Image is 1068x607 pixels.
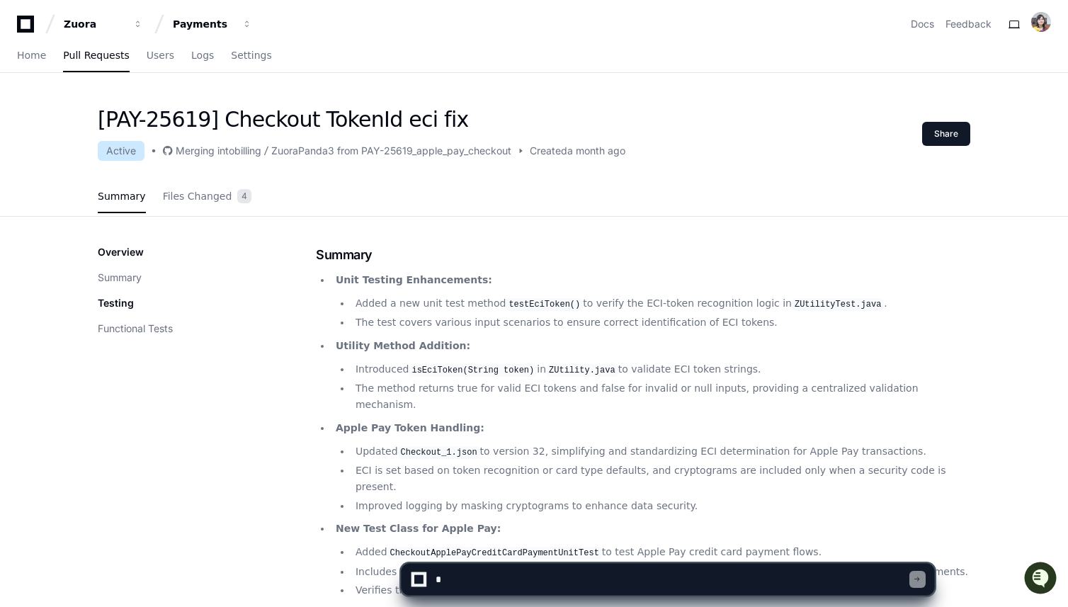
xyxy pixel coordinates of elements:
li: The test covers various input scenarios to ensure correct identification of ECI tokens. [351,314,970,331]
code: ZUtility.java [546,364,618,377]
strong: Apple Pay Token Handling: [336,422,484,433]
span: Files Changed [163,192,232,200]
span: Settings [231,51,271,59]
span: Logs [191,51,214,59]
button: Start new chat [241,110,258,127]
li: Added a new unit test method to verify the ECI-token recognition logic in . [351,295,970,312]
div: Merging into [176,144,234,158]
span: Users [147,51,174,59]
code: ZUtilityTest.java [792,298,884,311]
button: Feedback [945,17,992,31]
code: isEciToken(String token) [409,364,537,377]
span: Pylon [141,149,171,159]
img: PlayerZero [14,14,42,42]
p: Overview [98,245,144,259]
span: Home [17,51,46,59]
li: Improved logging by masking cryptograms to enhance data security. [351,498,970,514]
p: Testing [98,296,134,310]
code: Checkout_1.json [398,446,480,459]
img: ACg8ocJp4l0LCSiC5MWlEh794OtQNs1DKYp4otTGwJyAKUZvwXkNnmc=s96-c [1031,12,1051,32]
span: Created [530,144,567,158]
a: Settings [231,40,271,72]
button: Zuora [58,11,149,37]
a: Docs [911,17,934,31]
a: Logs [191,40,214,72]
button: Functional Tests [98,322,173,336]
a: Home [17,40,46,72]
button: Summary [98,271,142,285]
div: billing [234,144,261,158]
div: ZuoraPanda3 from PAY-25619_apple_pay_checkout [271,144,511,158]
a: Pull Requests [63,40,129,72]
li: Added to test Apple Pay credit card payment flows. [351,544,970,561]
div: We're available if you need us! [48,120,179,131]
strong: New Test Class for Apple Pay: [336,523,501,534]
span: Summary [98,192,146,200]
li: Introduced in to validate ECI token strings. [351,361,970,378]
button: Payments [167,11,258,37]
li: Updated to version 32, simplifying and standardizing ECI determination for Apple Pay transactions. [351,443,970,460]
iframe: Open customer support [1023,560,1061,599]
div: Payments [173,17,234,31]
button: Share [922,122,970,146]
div: Start new chat [48,106,232,120]
a: Users [147,40,174,72]
li: The method returns true for valid ECI tokens and false for invalid or null inputs, providing a ce... [351,380,970,413]
li: ECI is set based on token recognition or card type defaults, and cryptograms are included only wh... [351,463,970,495]
code: testEciToken() [506,298,583,311]
span: a month ago [567,144,625,158]
div: Welcome [14,57,258,79]
a: Powered byPylon [100,148,171,159]
li: Verifies the presence of necessary Apple Pay markers and references in payment requests. [351,582,970,599]
h1: [PAY-25619] Checkout TokenId eci fix [98,107,625,132]
code: CheckoutApplePayCreditCardPaymentUnitTest [387,547,602,560]
li: Includes tests for scenarios with and without authorization capture, ensuring correct processing ... [351,564,970,580]
strong: Unit Testing Enhancements: [336,274,492,285]
h1: Summary [316,245,970,265]
div: Zuora [64,17,125,31]
strong: Utility Method Addition: [336,340,470,351]
img: 1756235613930-3d25f9e4-fa56-45dd-b3ad-e072dfbd1548 [14,106,40,131]
span: Pull Requests [63,51,129,59]
div: Active [98,141,144,161]
span: 4 [237,189,251,203]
